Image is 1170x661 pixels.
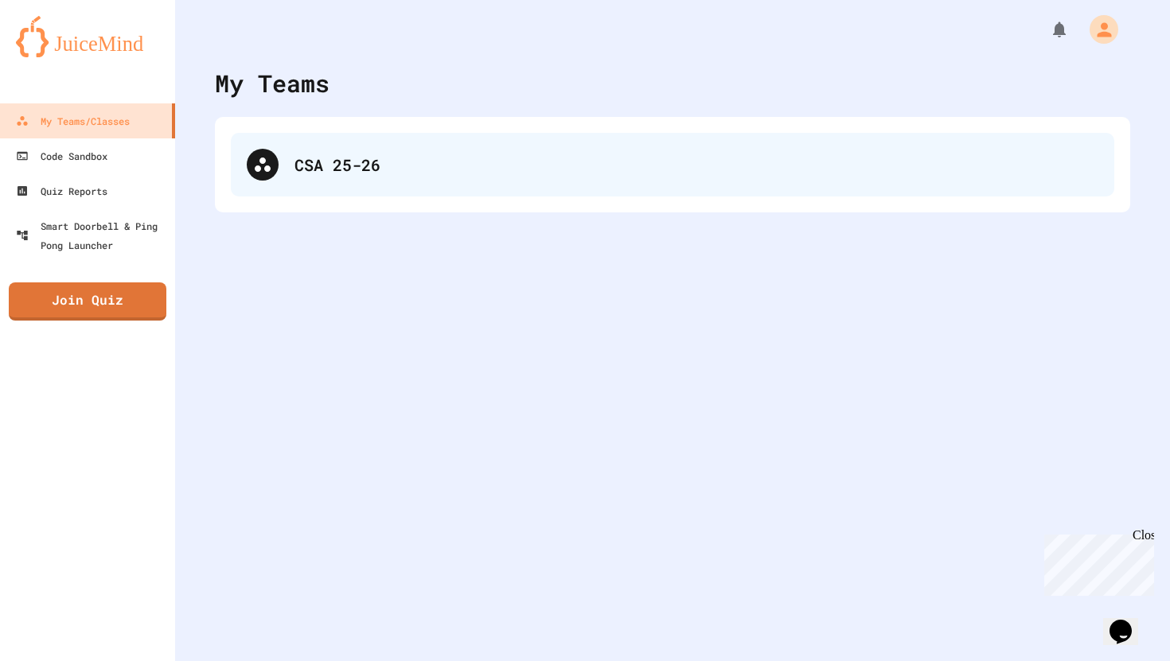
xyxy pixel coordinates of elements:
a: Join Quiz [9,282,166,321]
div: Quiz Reports [16,181,107,200]
div: Code Sandbox [16,146,107,165]
img: logo-orange.svg [16,16,159,57]
iframe: chat widget [1103,597,1154,645]
div: CSA 25-26 [231,133,1114,196]
div: Smart Doorbell & Ping Pong Launcher [16,216,169,255]
div: My Teams/Classes [16,111,130,130]
iframe: chat widget [1038,528,1154,596]
div: My Account [1073,11,1122,48]
div: My Notifications [1020,16,1073,43]
div: CSA 25-26 [294,153,1098,177]
div: My Teams [215,65,330,101]
div: Chat with us now!Close [6,6,110,101]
